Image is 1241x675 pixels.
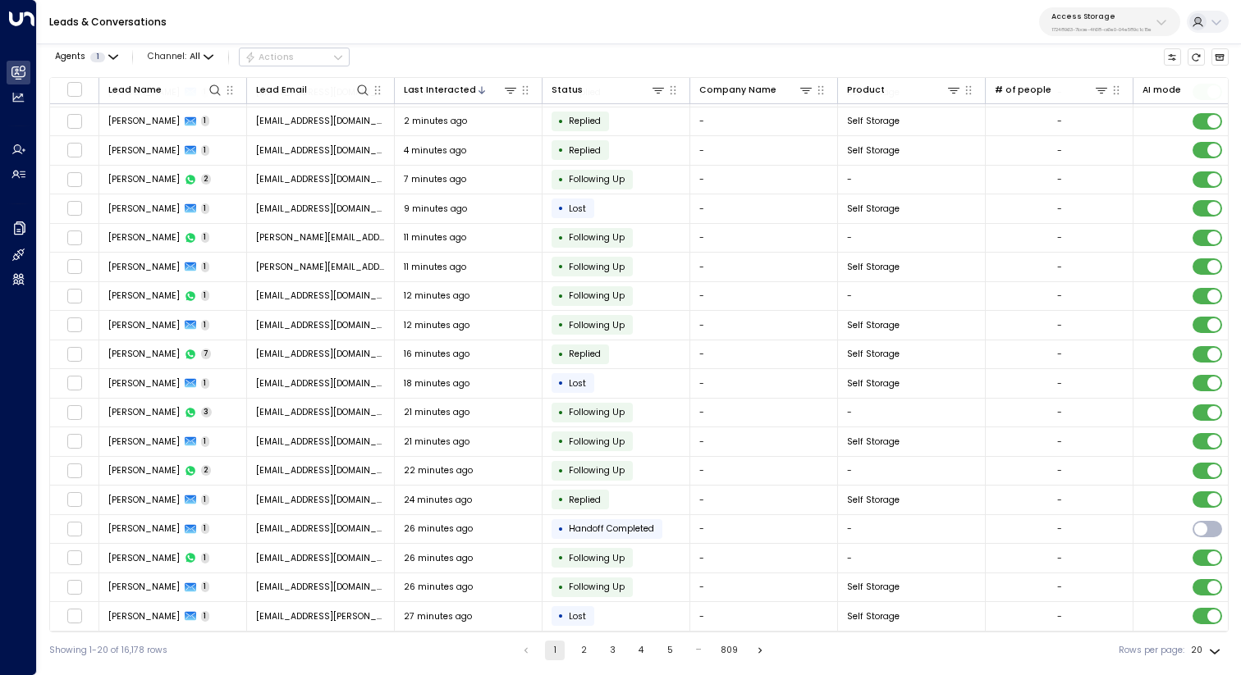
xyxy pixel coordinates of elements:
[108,203,180,215] span: Veronica Andrian
[108,83,162,98] div: Lead Name
[838,224,986,253] td: -
[847,348,900,360] span: Self Storage
[569,348,601,360] span: Replied
[201,232,210,243] span: 1
[569,610,586,623] span: Lost
[108,436,180,448] span: Vasile Fedeles
[1051,26,1152,33] p: 17248963-7bae-4f68-a6e0-04e589c1c15e
[66,492,82,508] span: Toggle select row
[256,348,386,360] span: sabrinapiscopo@gmail.com
[66,463,82,478] span: Toggle select row
[201,407,213,417] span: 3
[515,641,771,660] nav: pagination navigation
[847,115,900,127] span: Self Storage
[108,261,180,273] span: Joe Strange
[108,377,180,390] span: Adam Ali
[66,113,82,129] span: Toggle select row
[143,48,218,66] span: Channel:
[404,231,466,244] span: 11 minutes ago
[690,573,838,602] td: -
[558,431,564,452] div: •
[49,644,167,657] div: Showing 1-20 of 16,178 rows
[108,494,180,506] span: Kavitha Mekala
[1211,48,1230,66] button: Archived Leads
[256,552,386,564] span: Adel.fayad@hotmail.co.uk
[847,610,900,623] span: Self Storage
[256,377,386,390] span: k.lord80@yahoo.com
[690,224,838,253] td: -
[404,203,467,215] span: 9 minutes ago
[995,82,1110,98] div: # of people
[201,495,210,505] span: 1
[569,261,625,273] span: Following Up
[256,581,386,593] span: Adel.fayad@hotmail.co.uk
[404,144,466,157] span: 4 minutes ago
[569,290,625,302] span: Following Up
[1057,290,1062,302] div: -
[690,602,838,631] td: -
[256,436,386,448] span: dia.diana97@yahoo.com
[404,522,473,535] span: 26 minutes ago
[66,317,82,333] span: Toggle select row
[108,348,180,360] span: Sabrina Piscopo
[66,259,82,275] span: Toggle select row
[847,203,900,215] span: Self Storage
[558,256,564,277] div: •
[404,464,473,477] span: 22 minutes ago
[569,464,625,477] span: Following Up
[256,522,386,535] span: sabrinapiscopo@gmail.com
[108,522,180,535] span: Sabrina Piscopo
[1188,48,1206,66] span: Refresh
[569,552,625,564] span: Following Up
[256,319,386,331] span: shapuramini@gmail.com
[66,434,82,449] span: Toggle select row
[66,609,82,624] span: Toggle select row
[558,518,564,540] div: •
[404,173,466,185] span: 7 minutes ago
[1057,173,1062,185] div: -
[1057,231,1062,244] div: -
[690,166,838,194] td: -
[690,457,838,486] td: -
[108,464,180,477] span: Michelle Palmer
[66,81,82,97] span: Toggle select all
[838,544,986,572] td: -
[201,523,210,534] span: 1
[1057,581,1062,593] div: -
[404,115,467,127] span: 2 minutes ago
[1057,436,1062,448] div: -
[558,344,564,365] div: •
[558,111,564,132] div: •
[690,399,838,427] td: -
[1057,406,1062,418] div: -
[558,198,564,219] div: •
[690,194,838,223] td: -
[49,15,167,29] a: Leads & Conversations
[201,320,210,331] span: 1
[108,319,180,331] span: Shapur Amini
[1119,644,1184,657] label: Rows per page:
[66,171,82,187] span: Toggle select row
[201,116,210,126] span: 1
[847,494,900,506] span: Self Storage
[90,52,105,62] span: 1
[847,144,900,157] span: Self Storage
[558,314,564,335] div: •
[256,406,386,418] span: dia.diana97@yahoo.com
[838,166,986,194] td: -
[690,544,838,572] td: -
[256,83,307,98] div: Lead Email
[66,376,82,391] span: Toggle select row
[1057,552,1062,564] div: -
[108,290,180,302] span: Shapur Amini
[690,136,838,165] td: -
[256,115,386,127] span: dffff.fnk@ofnjd.com
[545,641,565,660] button: page 1
[838,399,986,427] td: -
[838,457,986,486] td: -
[690,253,838,281] td: -
[569,115,601,127] span: Replied
[404,581,473,593] span: 26 minutes ago
[108,610,180,623] span: Rodica Ciurba
[558,577,564,598] div: •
